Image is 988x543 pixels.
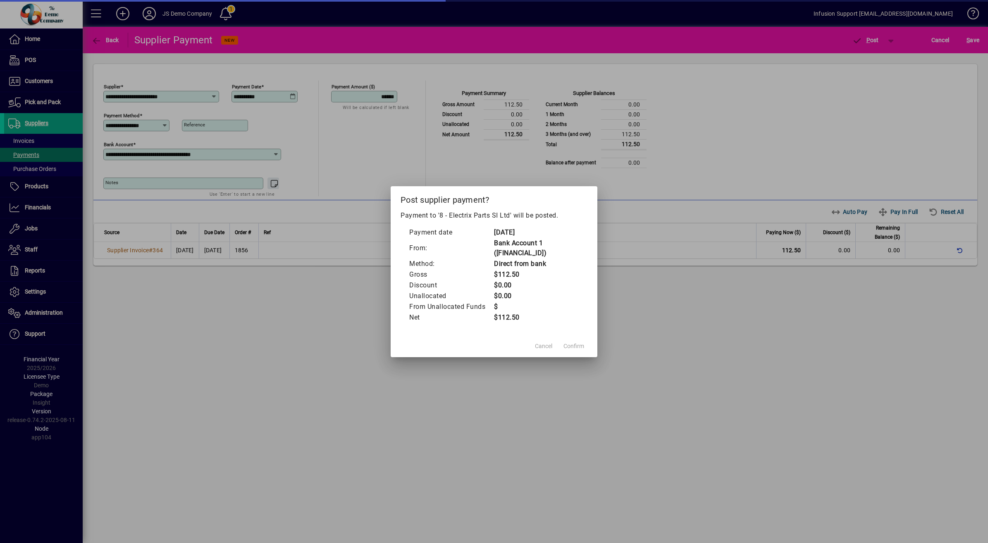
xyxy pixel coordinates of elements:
h2: Post supplier payment? [391,186,597,210]
td: From Unallocated Funds [409,301,494,312]
td: $112.50 [494,312,579,323]
td: $0.00 [494,280,579,291]
td: Unallocated [409,291,494,301]
td: [DATE] [494,227,579,238]
td: $0.00 [494,291,579,301]
td: Net [409,312,494,323]
p: Payment to '8 - Electrix Parts SI Ltd' will be posted. [401,211,587,221]
td: Gross [409,269,494,280]
td: Direct from bank [494,258,579,269]
td: $ [494,301,579,312]
td: Payment date [409,227,494,238]
td: From: [409,238,494,258]
td: $112.50 [494,269,579,280]
td: Bank Account 1 ([FINANCIAL_ID]) [494,238,579,258]
td: Discount [409,280,494,291]
td: Method: [409,258,494,269]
